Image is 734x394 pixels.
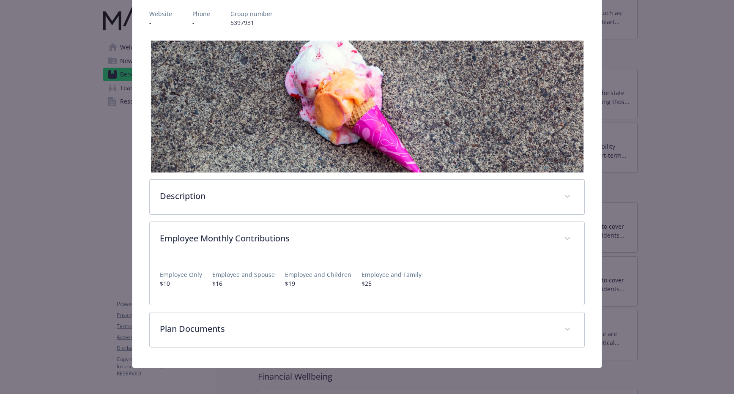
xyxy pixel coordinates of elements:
p: Plan Documents [160,323,553,335]
p: Website [149,9,172,18]
p: Phone [192,9,210,18]
p: Employee and Family [362,270,422,279]
img: banner [149,41,584,172]
p: 5397931 [230,18,273,27]
p: $10 [160,279,202,288]
div: Description [150,180,584,214]
p: Group number [230,9,273,18]
div: Employee Monthly Contributions [150,222,584,257]
p: $19 [285,279,351,288]
p: - [192,18,210,27]
p: $25 [362,279,422,288]
div: Plan Documents [150,312,584,347]
p: Employee Only [160,270,202,279]
p: Employee and Children [285,270,351,279]
div: Employee Monthly Contributions [150,257,584,305]
p: $16 [212,279,275,288]
p: Description [160,190,553,202]
p: - [149,18,172,27]
p: Employee and Spouse [212,270,275,279]
p: Employee Monthly Contributions [160,232,553,245]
